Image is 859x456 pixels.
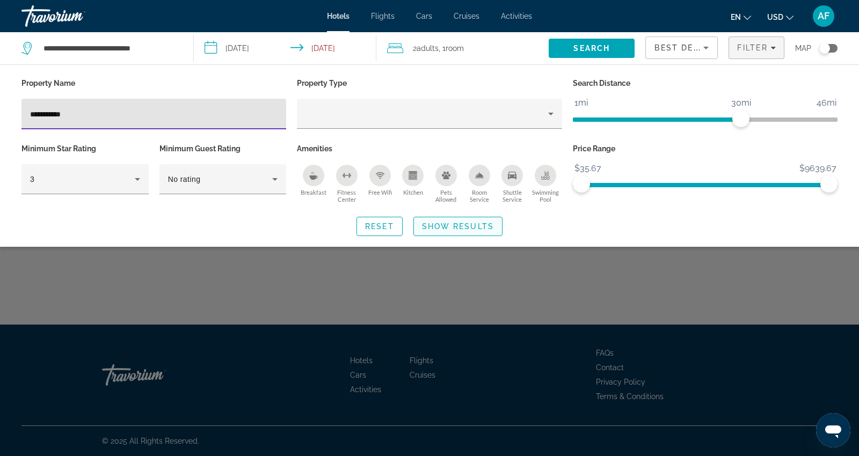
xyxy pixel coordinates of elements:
span: No rating [168,175,201,183]
span: ngx-slider [732,110,749,127]
button: Change language [731,9,751,25]
ngx-slider: ngx-slider [573,117,838,120]
button: Breakfast [297,164,330,203]
span: ngx-slider-max [820,175,838,193]
button: Kitchen [396,164,429,203]
button: Fitness Center [330,164,363,203]
span: Adults [417,44,439,53]
span: Breakfast [301,189,326,196]
a: Hotels [327,12,350,20]
p: Amenities [297,141,562,156]
p: Property Name [21,76,286,91]
p: Minimum Guest Rating [159,141,287,156]
button: Toggle map [811,43,838,53]
span: USD [767,13,783,21]
button: Shuttle Service [496,164,529,203]
span: $35.67 [573,160,603,176]
a: Cruises [454,12,479,20]
button: User Menu [810,5,838,27]
div: Hotel Filters [16,76,843,206]
span: Reset [365,222,394,231]
p: Search Distance [573,76,838,91]
span: Fitness Center [330,189,363,203]
button: Change currency [767,9,794,25]
span: Pets Allowed [429,189,463,203]
input: Search hotel destination [42,40,177,56]
span: Swimming Pool [529,189,562,203]
ngx-slider: ngx-slider [573,183,838,185]
span: Map [795,41,811,56]
span: $9639.67 [798,160,838,176]
button: Select check in and out date [194,32,377,64]
span: Room [446,44,464,53]
button: Free Wifi [363,164,397,203]
span: ngx-slider [573,175,590,193]
button: Show Results [413,217,503,236]
span: 1mi [573,95,589,111]
mat-select: Property type [305,107,553,120]
span: en [731,13,741,21]
button: Travelers: 2 adults, 0 children [376,32,549,64]
a: Activities [501,12,532,20]
span: Room Service [463,189,496,203]
span: Best Deals [654,43,710,52]
button: Room Service [463,164,496,203]
p: Property Type [297,76,562,91]
a: Cars [416,12,432,20]
span: Show Results [422,222,494,231]
span: AF [818,11,829,21]
span: Kitchen [403,189,423,196]
span: 46mi [815,95,838,111]
span: Filter [737,43,768,52]
button: Reset [356,217,403,236]
a: Travorium [21,2,129,30]
button: Filters [729,36,784,59]
span: 30mi [730,95,753,111]
span: 3 [30,175,34,183]
span: Shuttle Service [496,189,529,203]
mat-select: Sort by [654,41,709,54]
iframe: Button to launch messaging window [816,413,850,447]
a: Flights [371,12,395,20]
button: Pets Allowed [429,164,463,203]
span: 2 [413,41,439,56]
span: , 1 [439,41,464,56]
button: Search [549,39,635,58]
button: Swimming Pool [529,164,562,203]
p: Minimum Star Rating [21,141,149,156]
p: Price Range [573,141,838,156]
span: Free Wifi [368,189,392,196]
span: Search [573,44,610,53]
